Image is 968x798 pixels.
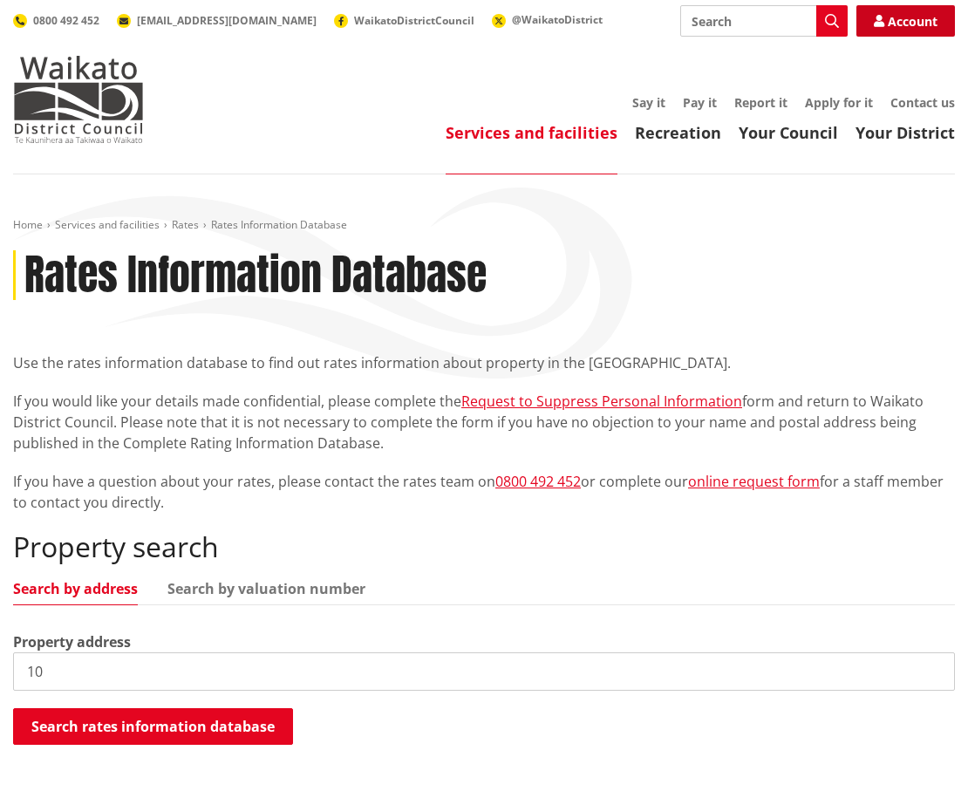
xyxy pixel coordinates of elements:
nav: breadcrumb [13,218,955,233]
img: Waikato District Council - Te Kaunihera aa Takiwaa o Waikato [13,56,144,143]
span: @WaikatoDistrict [512,12,603,27]
iframe: Messenger Launcher [888,725,951,788]
input: e.g. Duke Street NGARUAWAHIA [13,652,955,691]
input: Search input [680,5,848,37]
a: Apply for it [805,94,873,111]
a: Services and facilities [55,217,160,232]
a: online request form [688,472,820,491]
h1: Rates Information Database [24,250,487,301]
p: If you would like your details made confidential, please complete the form and return to Waikato ... [13,391,955,454]
a: 0800 492 452 [13,13,99,28]
span: [EMAIL_ADDRESS][DOMAIN_NAME] [137,13,317,28]
a: Request to Suppress Personal Information [461,392,742,411]
a: Your District [856,122,955,143]
a: WaikatoDistrictCouncil [334,13,474,28]
span: Rates Information Database [211,217,347,232]
a: Your Council [739,122,838,143]
p: Use the rates information database to find out rates information about property in the [GEOGRAPHI... [13,352,955,373]
a: Recreation [635,122,721,143]
button: Search rates information database [13,708,293,745]
a: Search by address [13,582,138,596]
span: WaikatoDistrictCouncil [354,13,474,28]
a: Rates [172,217,199,232]
a: Report it [734,94,787,111]
a: Contact us [890,94,955,111]
p: If you have a question about your rates, please contact the rates team on or complete our for a s... [13,471,955,513]
a: 0800 492 452 [495,472,581,491]
h2: Property search [13,530,955,563]
a: @WaikatoDistrict [492,12,603,27]
a: Services and facilities [446,122,617,143]
a: Pay it [683,94,717,111]
a: Search by valuation number [167,582,365,596]
a: Say it [632,94,665,111]
a: Home [13,217,43,232]
a: Account [856,5,955,37]
label: Property address [13,631,131,652]
a: [EMAIL_ADDRESS][DOMAIN_NAME] [117,13,317,28]
span: 0800 492 452 [33,13,99,28]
